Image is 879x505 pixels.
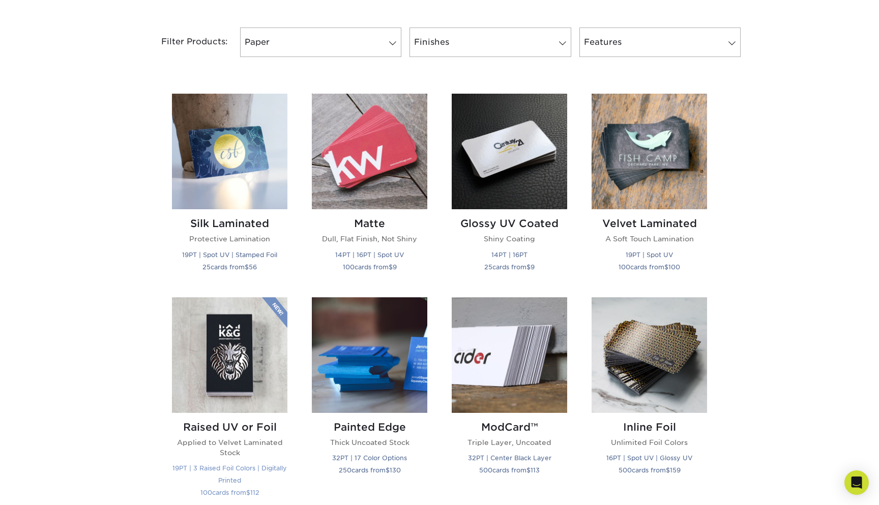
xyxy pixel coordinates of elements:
[339,466,351,474] span: 250
[312,94,427,285] a: Matte Business Cards Matte Dull, Flat Finish, Not Shiny 14PT | 16PT | Spot UV 100cards from$9
[343,263,355,271] span: 100
[468,454,551,462] small: 32PT | Center Black Layer
[246,489,250,496] span: $
[479,466,540,474] small: cards from
[452,94,567,285] a: Glossy UV Coated Business Cards Glossy UV Coated Shiny Coating 14PT | 16PT 25cards from$9
[491,251,528,259] small: 14PT | 16PT
[592,234,707,244] p: A Soft Touch Lamination
[182,251,277,259] small: 19PT | Spot UV | Stamped Foil
[200,489,212,496] span: 100
[339,466,401,474] small: cards from
[172,217,287,230] h2: Silk Laminated
[531,466,540,474] span: 113
[592,94,707,285] a: Velvet Laminated Business Cards Velvet Laminated A Soft Touch Lamination 19PT | Spot UV 100cards ...
[240,27,401,57] a: Paper
[389,263,393,271] span: $
[343,263,397,271] small: cards from
[592,94,707,209] img: Velvet Laminated Business Cards
[664,263,668,271] span: $
[666,466,670,474] span: $
[592,421,707,433] h2: Inline Foil
[134,27,236,57] div: Filter Products:
[452,234,567,244] p: Shiny Coating
[172,94,287,209] img: Silk Laminated Business Cards
[172,437,287,458] p: Applied to Velvet Laminated Stock
[312,421,427,433] h2: Painted Edge
[312,297,427,413] img: Painted Edge Business Cards
[619,263,630,271] span: 100
[844,470,869,495] div: Open Intercom Messenger
[619,466,681,474] small: cards from
[619,263,680,271] small: cards from
[484,263,492,271] span: 25
[312,234,427,244] p: Dull, Flat Finish, Not Shiny
[452,437,567,447] p: Triple Layer, Uncoated
[670,466,681,474] span: 159
[250,489,259,496] span: 112
[172,464,287,484] small: 19PT | 3 Raised Foil Colors | Digitally Printed
[249,263,257,271] span: 56
[526,263,531,271] span: $
[172,297,287,413] img: Raised UV or Foil Business Cards
[452,217,567,230] h2: Glossy UV Coated
[409,27,571,57] a: Finishes
[332,454,407,462] small: 32PT | 17 Color Options
[390,466,401,474] span: 130
[592,297,707,413] img: Inline Foil Business Cards
[393,263,397,271] span: 9
[202,263,257,271] small: cards from
[200,489,259,496] small: cards from
[262,297,287,328] img: New Product
[579,27,741,57] a: Features
[335,251,404,259] small: 14PT | 16PT | Spot UV
[312,437,427,447] p: Thick Uncoated Stock
[606,454,692,462] small: 16PT | Spot UV | Glossy UV
[386,466,390,474] span: $
[619,466,632,474] span: 500
[592,217,707,230] h2: Velvet Laminated
[668,263,680,271] span: 100
[172,421,287,433] h2: Raised UV or Foil
[479,466,492,474] span: 500
[3,474,86,501] iframe: Google Customer Reviews
[172,234,287,244] p: Protective Lamination
[592,437,707,447] p: Unlimited Foil Colors
[531,263,535,271] span: 9
[484,263,535,271] small: cards from
[245,263,249,271] span: $
[452,297,567,413] img: ModCard™ Business Cards
[312,94,427,209] img: Matte Business Cards
[202,263,211,271] span: 25
[452,94,567,209] img: Glossy UV Coated Business Cards
[526,466,531,474] span: $
[626,251,673,259] small: 19PT | Spot UV
[172,94,287,285] a: Silk Laminated Business Cards Silk Laminated Protective Lamination 19PT | Spot UV | Stamped Foil ...
[312,217,427,230] h2: Matte
[452,421,567,433] h2: ModCard™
